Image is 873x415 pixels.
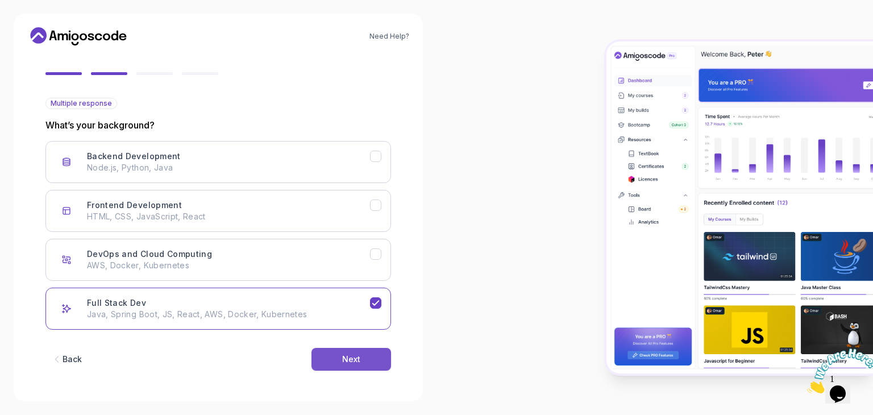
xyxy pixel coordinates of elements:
p: Java, Spring Boot, JS, React, AWS, Docker, Kubernetes [87,309,370,320]
button: Frontend Development [45,190,391,232]
iframe: chat widget [803,344,873,398]
p: What’s your background? [45,118,391,132]
h3: Backend Development [87,151,181,162]
button: Next [311,348,391,371]
h3: Frontend Development [87,200,182,211]
button: Back [45,348,88,371]
a: Need Help? [369,32,409,41]
p: HTML, CSS, JavaScript, React [87,211,370,222]
span: Multiple response [51,99,112,108]
p: Node.js, Python, Java [87,162,370,173]
button: DevOps and Cloud Computing [45,239,391,281]
img: Chat attention grabber [5,5,75,49]
div: Next [342,354,360,365]
img: Amigoscode Dashboard [606,42,873,374]
a: Home link [27,27,130,45]
p: AWS, Docker, Kubernetes [87,260,370,271]
button: Backend Development [45,141,391,183]
div: Back [63,354,82,365]
span: 1 [5,5,9,14]
h3: Full Stack Dev [87,297,146,309]
h3: DevOps and Cloud Computing [87,248,212,260]
button: Full Stack Dev [45,288,391,330]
